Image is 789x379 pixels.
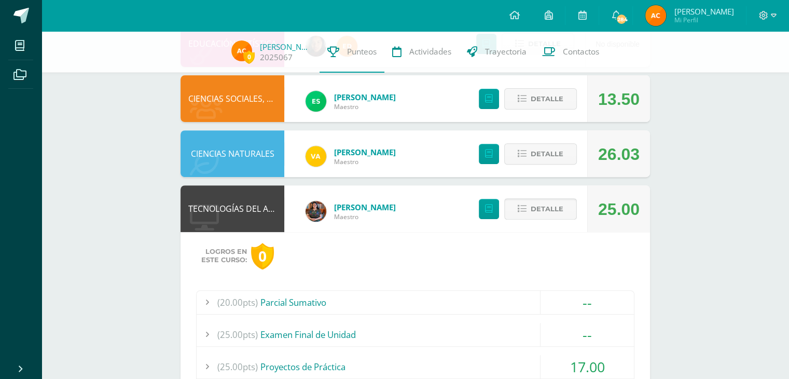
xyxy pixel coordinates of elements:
a: Actividades [384,31,459,73]
div: Proyectos de Práctica [197,355,634,378]
img: 939e0df7120919b162cfef223d24a313.png [306,91,326,112]
span: Detalle [531,199,563,219]
span: Actividades [409,46,451,57]
div: 17.00 [541,355,634,378]
span: Maestro [334,212,396,221]
div: 0 [251,243,274,269]
a: [PERSON_NAME] [334,147,396,157]
img: 60a759e8b02ec95d430434cf0c0a55c7.png [306,201,326,222]
span: Punteos [347,46,377,57]
img: ee14f5f4b494e826f4c79b14e8076283.png [306,146,326,167]
span: (20.00pts) [217,291,258,314]
div: CIENCIAS SOCIALES, FORMACIÓN CIUDADANA E INTERCULTURALIDAD [181,75,284,122]
div: 25.00 [598,186,640,233]
div: -- [541,291,634,314]
a: [PERSON_NAME] [260,42,312,52]
a: 2025067 [260,52,293,63]
div: -- [541,323,634,346]
a: Punteos [320,31,384,73]
span: 0 [243,50,255,63]
button: Detalle [504,143,577,165]
div: Parcial Sumativo [197,291,634,314]
span: [PERSON_NAME] [674,6,733,17]
div: TECNOLOGÍAS DEL APRENDIZAJE Y LA COMUNICACIÓN [181,185,284,232]
span: Maestro [334,157,396,166]
div: 13.50 [598,76,640,123]
a: [PERSON_NAME] [334,92,396,102]
a: Contactos [534,31,607,73]
span: Logros en este curso: [201,248,247,264]
span: Contactos [563,46,599,57]
span: Detalle [531,144,563,164]
button: Detalle [504,88,577,110]
span: Trayectoria [485,46,527,57]
div: CIENCIAS NATURALES [181,130,284,177]
a: [PERSON_NAME] [334,202,396,212]
span: Detalle [531,89,563,109]
span: (25.00pts) [217,355,258,378]
span: (25.00pts) [217,323,258,346]
span: Mi Perfil [674,16,733,24]
button: Detalle [504,198,577,220]
a: Trayectoria [459,31,534,73]
div: 26.03 [598,131,640,178]
span: Maestro [334,102,396,111]
div: Examen Final de Unidad [197,323,634,346]
img: 4f37c185ef2da4b89b4b6640cd345995.png [645,5,666,26]
span: 284 [616,13,627,25]
img: 4f37c185ef2da4b89b4b6640cd345995.png [231,40,252,61]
